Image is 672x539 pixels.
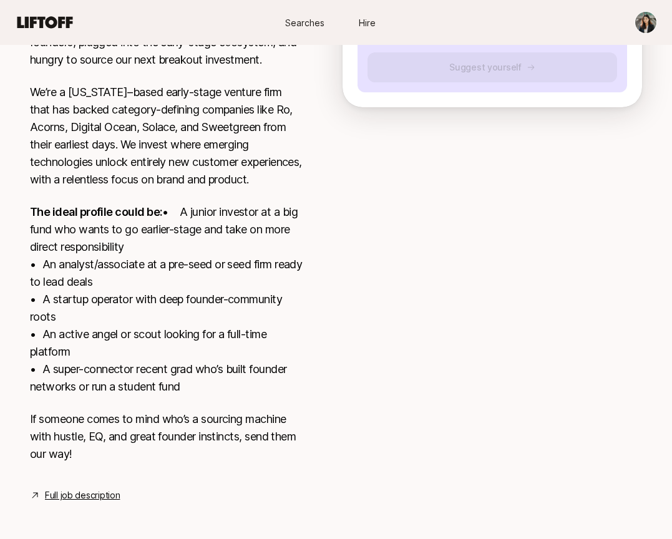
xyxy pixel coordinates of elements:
[45,488,120,503] a: Full job description
[30,84,303,188] p: We’re a [US_STATE]–based early-stage venture firm that has backed category-defining companies lik...
[30,203,303,396] p: • A junior investor at a big fund who wants to go earlier-stage and take on more direct responsib...
[30,205,162,218] strong: The ideal profile could be:
[274,11,336,34] a: Searches
[336,11,399,34] a: Hire
[635,12,656,33] img: Summer Hua
[359,16,376,29] span: Hire
[635,11,657,34] button: Summer Hua
[30,410,303,463] p: If someone comes to mind who’s a sourcing machine with hustle, EQ, and great founder instincts, s...
[285,16,324,29] span: Searches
